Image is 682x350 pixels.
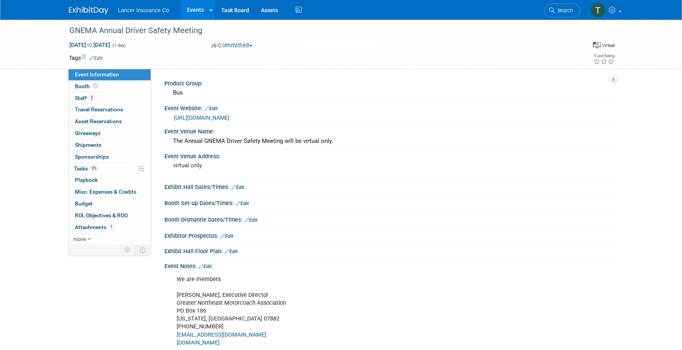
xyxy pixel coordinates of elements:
span: to [86,42,93,48]
a: Edit [89,56,102,61]
div: Product Group: [164,78,613,87]
a: Asset Reservations [69,116,151,127]
div: Exhibit Hall Floor Plan: [164,245,613,256]
div: Booth Dismantle Dates/Times: [164,214,613,224]
span: Asset Reservations [75,118,122,124]
span: Budget [75,200,93,207]
div: Event Notes: [164,260,613,270]
div: Exhibitor Prospectus: [164,230,613,240]
a: Misc. Expenses & Credits [69,186,151,198]
span: Event Information [75,71,119,78]
a: ROI, Objectives & ROO [69,210,151,221]
span: (1 day) [112,43,126,48]
span: Lancer Insurance Co [118,7,169,13]
div: Event Website: [164,102,613,113]
a: Edit [244,217,257,223]
span: Attachments [75,224,114,230]
span: [DATE] [DATE] [69,41,110,48]
a: Edit [225,249,238,254]
a: Edit [220,233,233,239]
button: Committed [209,41,255,50]
img: Terrence Forrest [591,3,606,18]
span: Staff [75,95,95,101]
a: Giveaways [69,128,151,139]
a: Attachments1 [69,222,151,233]
span: Playbook [75,177,98,183]
a: more [69,233,151,245]
a: Tasks0% [69,163,151,174]
img: Format-Virtual.png [593,42,601,48]
span: 1 [108,224,114,230]
img: ExhibitDay [69,7,108,15]
a: Sponsorships [69,151,151,163]
a: Search [544,4,580,17]
div: GNEMA Annual Driver Safety Meeting [67,24,568,38]
a: Event Information [69,69,151,80]
div: Event Rating [593,54,615,58]
td: Personalize Event Tab Strip [121,245,135,255]
span: Misc. Expenses & Credits [75,189,136,195]
div: Event Venue Name: [164,126,613,135]
a: Playbook [69,174,151,186]
span: 0% [90,165,99,171]
a: [EMAIL_ADDRESS][DOMAIN_NAME] [177,331,266,338]
span: more [73,236,86,242]
a: Shipments [69,139,151,151]
a: Budget [69,198,151,209]
span: 2 [89,95,95,101]
div: Exhibit Hall Dates/Times: [164,181,613,191]
td: Tags [69,54,102,62]
span: ROI, Objectives & ROO [75,212,128,219]
span: Tasks [74,165,99,172]
span: Giveaways [75,130,101,136]
span: Booth [75,83,99,89]
span: Booth not reserved yet [92,83,99,89]
a: Edit [205,106,218,111]
div: Event Format [593,41,615,49]
a: Travel Reservations [69,104,151,115]
div: Bus [170,87,607,99]
a: Booth [69,81,151,92]
a: Edit [231,185,244,190]
div: Event Format [534,41,615,53]
a: Edit [236,201,249,206]
span: Search [555,7,573,13]
td: Toggle Event Tabs [135,245,151,255]
div: Booth Set-up Dates/Times: [164,197,613,207]
a: [DOMAIN_NAME] [177,339,220,346]
span: Shipments [75,142,101,148]
a: [URL][DOMAIN_NAME] [174,115,229,121]
div: Event Venue Address: [164,150,613,160]
div: Virtual [602,43,615,48]
a: Staff2 [69,93,151,104]
pre: virtual only [173,162,343,169]
a: Edit [199,264,212,269]
div: The Annual GNEMA Driver Safety Meeting will be virtual only. [170,135,607,147]
span: Travel Reservations [75,106,123,113]
span: Sponsorships [75,154,109,160]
